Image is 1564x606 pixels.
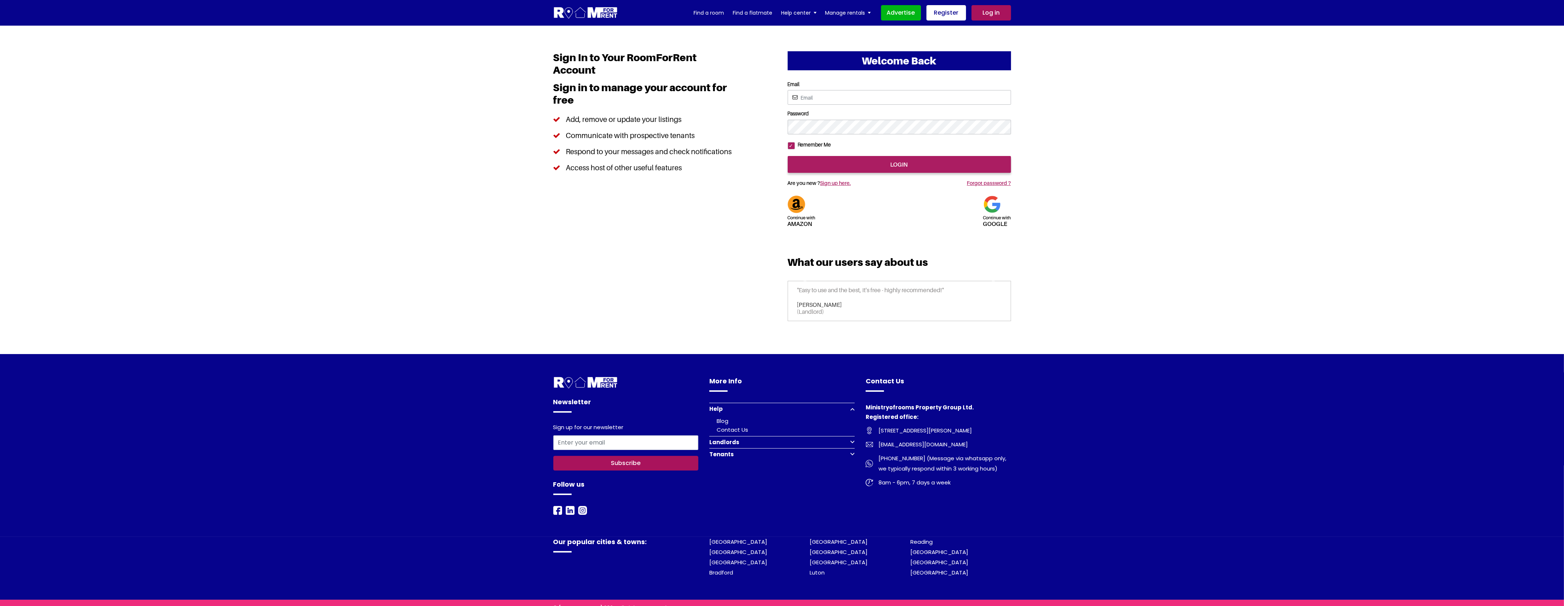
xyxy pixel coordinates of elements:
a: Manage rentals [825,7,871,18]
h2: Welcome Back [788,51,1011,70]
img: Room For Rent [866,427,873,434]
h4: Our popular cities & towns: [553,537,699,553]
a: Contact Us [717,426,748,434]
button: Tenants [709,448,855,460]
h6: [PERSON_NAME] [797,301,1002,308]
input: login [788,156,1011,173]
a: [GEOGRAPHIC_DATA] [910,569,968,576]
img: Room For Rent [866,441,873,448]
img: Room For Rent [578,506,587,515]
img: Room For Rent [566,506,575,515]
li: Respond to your messages and check notifications [553,144,738,160]
span: [EMAIL_ADDRESS][DOMAIN_NAME] [873,439,968,450]
a: LinkedIn [566,506,575,514]
button: Landlords [709,436,855,448]
input: Enter your email [553,435,699,450]
h4: Follow us [553,479,699,495]
a: Find a room [694,7,724,18]
a: [EMAIL_ADDRESS][DOMAIN_NAME] [866,439,1011,450]
label: Remember Me [795,142,831,148]
a: Facebook [553,506,562,514]
a: Advertise [881,5,921,21]
span: [PHONE_NUMBER] (Message via whatsapp only, we typically respond within 3 working hours) [873,453,1011,474]
a: Blog [717,417,728,425]
a: [GEOGRAPHIC_DATA] [709,548,767,556]
a: [GEOGRAPHIC_DATA] [810,538,868,546]
a: [PHONE_NUMBER] (Message via whatsapp only, we typically respond within 3 working hours) [866,453,1011,474]
input: Email [788,90,1011,105]
a: [GEOGRAPHIC_DATA] [910,548,968,556]
label: Password [788,111,1011,117]
li: Access host of other useful features [553,160,738,176]
a: Bradford [709,569,733,576]
img: Room For Rent [866,460,873,467]
h1: Sign In to Your RoomForRent Account [553,51,738,81]
h5: Are you new ? [788,173,913,190]
h4: Ministryofrooms Property Group Ltd. Registered office: [866,403,1011,425]
img: Room For Rent [553,506,562,515]
h3: Sign in to manage your account for free [553,81,738,111]
h4: Newsletter [553,397,699,413]
img: Logo for Room for Rent, featuring a welcoming design with a house icon and modern typography [553,6,618,20]
a: [GEOGRAPHIC_DATA] [709,558,767,566]
span: Continue with [788,215,816,221]
li: Communicate with prospective tenants [553,127,738,144]
a: Register [926,5,966,21]
p: "Easy to use and the best, it's free - highly recommended!" [797,287,1002,301]
button: Help [709,403,855,415]
span: Continue with [983,215,1011,221]
a: Reading [910,538,933,546]
label: Email [788,81,1011,88]
a: Instagram [578,506,587,514]
button: Subscribe [553,456,699,471]
h3: What our users say about us [788,256,1011,274]
a: Continue withAmazon [788,200,816,227]
a: Sign up here. [820,180,851,186]
label: Sign up for our newsletter [553,424,624,432]
img: Google [983,196,1001,213]
img: Room For Rent [866,479,873,486]
img: Amazon [788,196,805,213]
h5: google [983,213,1011,227]
span: [STREET_ADDRESS][PERSON_NAME] [873,425,972,436]
a: 8am - 6pm, 7 days a week [866,477,1011,488]
h4: Contact Us [866,376,1011,392]
a: [GEOGRAPHIC_DATA] [709,538,767,546]
a: Forgot password ? [967,180,1011,186]
a: Find a flatmate [733,7,773,18]
a: Luton [810,569,825,576]
h5: Amazon [788,213,816,227]
a: Log in [972,5,1011,21]
a: Help center [781,7,817,18]
a: [GEOGRAPHIC_DATA] [810,548,868,556]
li: Add, remove or update your listings [553,111,738,127]
a: [GEOGRAPHIC_DATA] [910,558,968,566]
img: Room For Rent [553,376,618,390]
h4: More Info [709,376,855,392]
span: 8am - 6pm, 7 days a week [873,477,951,488]
a: [STREET_ADDRESS][PERSON_NAME] [866,425,1011,436]
a: [GEOGRAPHIC_DATA] [810,558,868,566]
a: Continue withgoogle [983,200,1011,227]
